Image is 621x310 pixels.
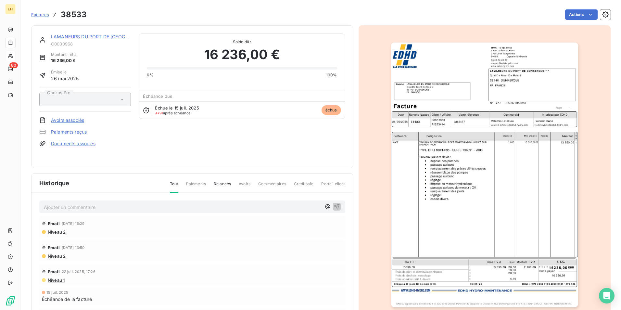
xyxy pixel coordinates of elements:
[143,94,172,99] span: Échéance due
[321,181,345,192] span: Portail client
[48,221,60,226] span: Email
[239,181,250,192] span: Avoirs
[258,181,286,192] span: Commentaires
[39,179,70,187] span: Historique
[62,270,95,274] span: 22 juil. 2025, 17:26
[565,9,598,20] button: Actions
[294,181,314,192] span: Creditsafe
[5,4,16,14] div: EH
[62,246,85,250] span: [DATE] 13:50
[48,269,60,274] span: Email
[599,288,615,304] div: Open Intercom Messenger
[155,111,190,115] span: après échéance
[51,41,131,46] span: C0000968
[48,245,60,250] span: Email
[51,75,79,82] span: 26 mai 2025
[42,296,92,303] span: Échéance de la facture
[47,229,66,235] span: Niveau 2
[31,11,49,18] a: Factures
[51,34,165,39] a: LAMANEURS DU PORT DE [GEOGRAPHIC_DATA]***
[47,278,65,283] span: Niveau 1
[147,72,153,78] span: 0%
[204,45,280,64] span: 16 236,00 €
[155,105,199,110] span: Échue le 15 juil. 2025
[51,58,78,64] span: 16 236,00 €
[51,52,78,58] span: Montant initial
[31,12,49,17] span: Factures
[147,39,337,45] span: Solde dû :
[51,69,79,75] span: Émise le
[5,296,16,306] img: Logo LeanPay
[9,62,18,68] span: 80
[51,140,95,147] a: Documents associés
[47,253,66,259] span: Niveau 2
[61,9,87,20] h3: 38533
[326,72,337,78] span: 100%
[46,291,68,294] span: 15 juil. 2025
[214,181,231,192] span: Relances
[186,181,206,192] span: Paiements
[322,105,341,115] span: échue
[51,129,87,135] a: Paiements reçus
[62,222,85,226] span: [DATE] 16:29
[51,117,84,123] a: Avoirs associés
[155,111,163,115] span: J+91
[170,181,178,193] span: Tout
[391,43,578,307] img: invoice_thumbnail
